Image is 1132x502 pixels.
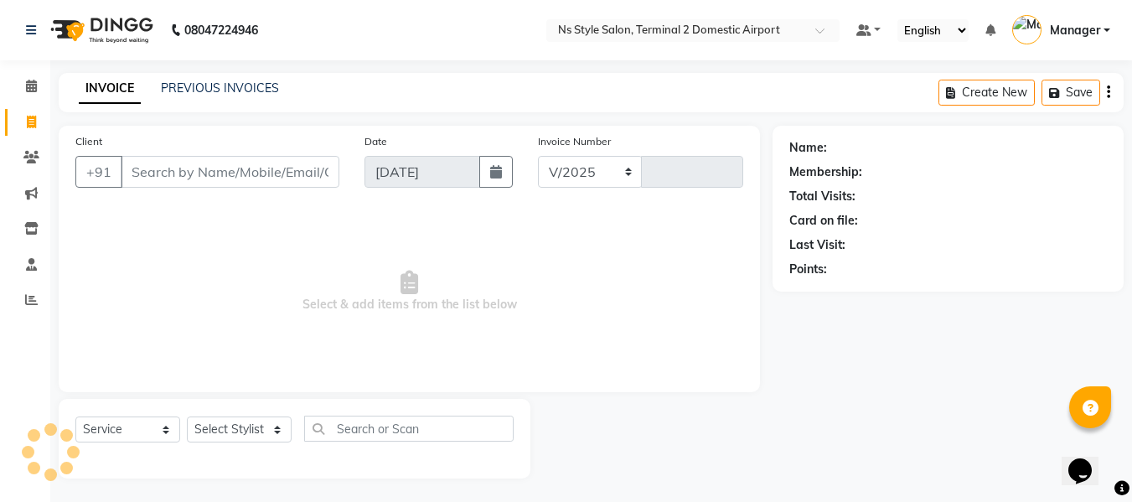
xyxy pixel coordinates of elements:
[789,139,827,157] div: Name:
[789,163,862,181] div: Membership:
[75,156,122,188] button: +91
[1062,435,1115,485] iframe: chat widget
[789,188,855,205] div: Total Visits:
[538,134,611,149] label: Invoice Number
[1042,80,1100,106] button: Save
[364,134,387,149] label: Date
[121,156,339,188] input: Search by Name/Mobile/Email/Code
[161,80,279,96] a: PREVIOUS INVOICES
[75,134,102,149] label: Client
[789,261,827,278] div: Points:
[789,236,845,254] div: Last Visit:
[79,74,141,104] a: INVOICE
[938,80,1035,106] button: Create New
[43,7,158,54] img: logo
[1050,22,1100,39] span: Manager
[304,416,514,442] input: Search or Scan
[1012,15,1042,44] img: Manager
[184,7,258,54] b: 08047224946
[789,212,858,230] div: Card on file:
[75,208,743,375] span: Select & add items from the list below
